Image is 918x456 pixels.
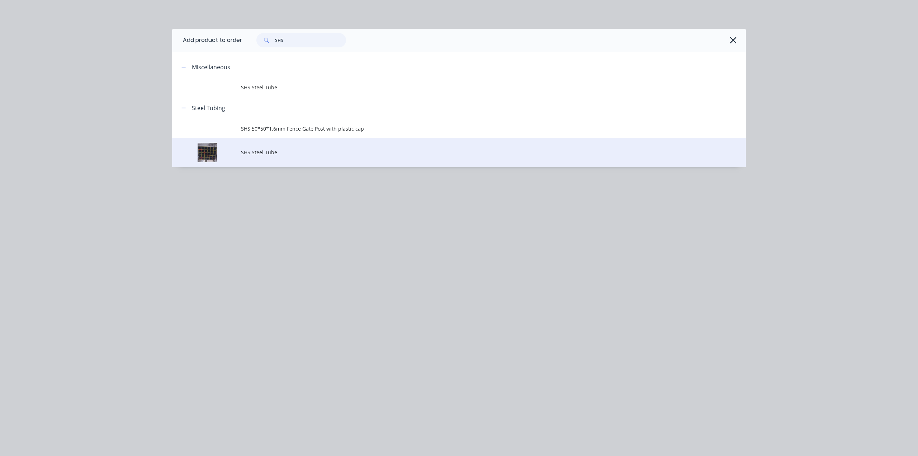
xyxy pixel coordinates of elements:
[241,149,645,156] span: SHS Steel Tube
[275,33,346,47] input: Search...
[192,104,225,112] div: Steel Tubing
[172,29,242,52] div: Add product to order
[241,84,645,91] span: SHS Steel Tube
[241,125,645,132] span: SHS 50*50*1.6mm Fence Gate Post with plastic cap
[192,63,230,71] div: Miscellaneous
